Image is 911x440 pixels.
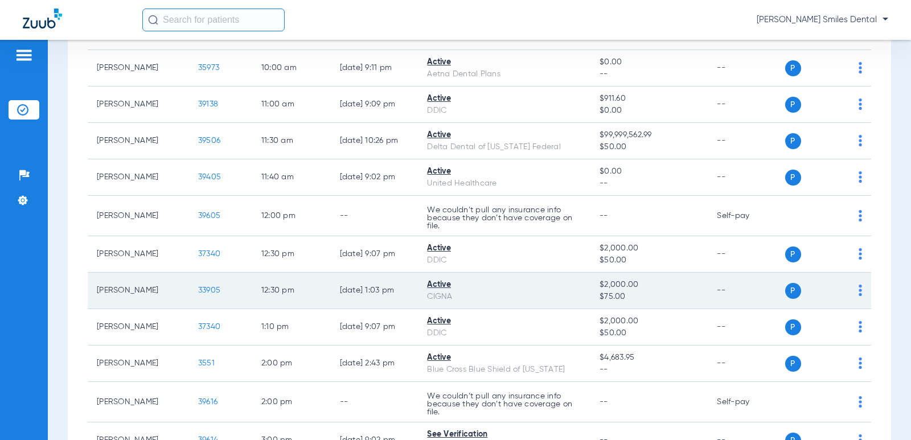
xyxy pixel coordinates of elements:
[785,170,801,186] span: P
[708,236,785,273] td: --
[600,291,699,303] span: $75.00
[785,60,801,76] span: P
[708,196,785,236] td: Self-pay
[859,285,862,296] img: group-dot-blue.svg
[854,385,911,440] iframe: Chat Widget
[88,50,189,87] td: [PERSON_NAME]
[859,98,862,110] img: group-dot-blue.svg
[600,166,699,178] span: $0.00
[23,9,62,28] img: Zuub Logo
[859,321,862,332] img: group-dot-blue.svg
[600,105,699,117] span: $0.00
[600,352,699,364] span: $4,683.95
[427,392,581,416] p: We couldn’t pull any insurance info because they don’t have coverage on file.
[88,273,189,309] td: [PERSON_NAME]
[427,166,581,178] div: Active
[88,346,189,382] td: [PERSON_NAME]
[600,398,608,406] span: --
[427,315,581,327] div: Active
[785,133,801,149] span: P
[331,50,418,87] td: [DATE] 9:11 PM
[427,178,581,190] div: United Healthcare
[708,309,785,346] td: --
[198,359,215,367] span: 3551
[427,279,581,291] div: Active
[427,291,581,303] div: CIGNA
[198,64,219,72] span: 35973
[427,129,581,141] div: Active
[88,123,189,159] td: [PERSON_NAME]
[600,56,699,68] span: $0.00
[427,141,581,153] div: Delta Dental of [US_STATE] Federal
[331,123,418,159] td: [DATE] 10:26 PM
[427,56,581,68] div: Active
[859,135,862,146] img: group-dot-blue.svg
[331,196,418,236] td: --
[859,62,862,73] img: group-dot-blue.svg
[198,173,221,181] span: 39405
[252,236,331,273] td: 12:30 PM
[88,236,189,273] td: [PERSON_NAME]
[427,68,581,80] div: Aetna Dental Plans
[252,159,331,196] td: 11:40 AM
[600,178,699,190] span: --
[331,87,418,123] td: [DATE] 9:09 PM
[252,273,331,309] td: 12:30 PM
[198,286,220,294] span: 33905
[859,248,862,260] img: group-dot-blue.svg
[198,323,220,331] span: 37340
[88,87,189,123] td: [PERSON_NAME]
[859,171,862,183] img: group-dot-blue.svg
[88,196,189,236] td: [PERSON_NAME]
[331,346,418,382] td: [DATE] 2:43 PM
[252,196,331,236] td: 12:00 PM
[88,159,189,196] td: [PERSON_NAME]
[331,382,418,422] td: --
[252,50,331,87] td: 10:00 AM
[331,273,418,309] td: [DATE] 1:03 PM
[600,254,699,266] span: $50.00
[708,87,785,123] td: --
[198,137,220,145] span: 39506
[600,212,608,220] span: --
[708,50,785,87] td: --
[427,364,581,376] div: Blue Cross Blue Shield of [US_STATE]
[427,254,581,266] div: DDIC
[785,97,801,113] span: P
[427,206,581,230] p: We couldn’t pull any insurance info because they don’t have coverage on file.
[708,123,785,159] td: --
[427,93,581,105] div: Active
[252,87,331,123] td: 11:00 AM
[600,242,699,254] span: $2,000.00
[252,123,331,159] td: 11:30 AM
[88,382,189,422] td: [PERSON_NAME]
[198,398,218,406] span: 39616
[600,364,699,376] span: --
[708,273,785,309] td: --
[198,212,220,220] span: 39605
[427,242,581,254] div: Active
[708,382,785,422] td: Self-pay
[708,346,785,382] td: --
[785,246,801,262] span: P
[600,129,699,141] span: $99,999,562.99
[331,309,418,346] td: [DATE] 9:07 PM
[198,250,220,258] span: 37340
[198,100,218,108] span: 39138
[252,382,331,422] td: 2:00 PM
[331,236,418,273] td: [DATE] 9:07 PM
[600,141,699,153] span: $50.00
[142,9,285,31] input: Search for patients
[427,352,581,364] div: Active
[427,105,581,117] div: DDIC
[600,93,699,105] span: $911.60
[252,346,331,382] td: 2:00 PM
[88,309,189,346] td: [PERSON_NAME]
[859,210,862,221] img: group-dot-blue.svg
[859,357,862,369] img: group-dot-blue.svg
[148,15,158,25] img: Search Icon
[252,309,331,346] td: 1:10 PM
[15,48,33,62] img: hamburger-icon
[600,327,699,339] span: $50.00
